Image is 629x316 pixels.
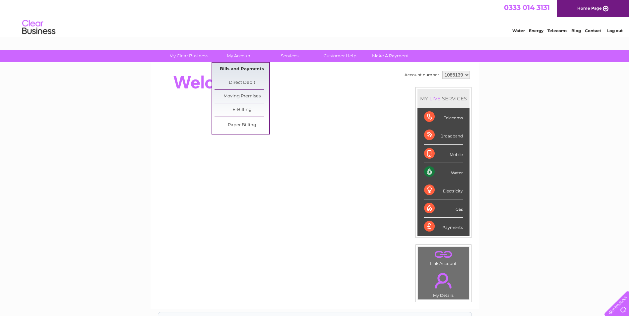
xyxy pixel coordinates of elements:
[418,247,469,268] td: Link Account
[424,199,463,218] div: Gas
[215,76,269,89] a: Direct Debit
[512,28,525,33] a: Water
[403,69,441,80] td: Account number
[424,145,463,163] div: Mobile
[504,3,550,12] a: 0333 014 3131
[363,50,418,62] a: Make A Payment
[215,90,269,103] a: Moving Premises
[424,126,463,144] div: Broadband
[417,89,470,108] div: MY SERVICES
[161,50,216,62] a: My Clear Business
[420,249,467,260] a: .
[529,28,543,33] a: Energy
[215,119,269,132] a: Paper Billing
[420,269,467,292] a: .
[424,163,463,181] div: Water
[22,17,56,37] img: logo.png
[607,28,623,33] a: Log out
[547,28,567,33] a: Telecoms
[571,28,581,33] a: Blog
[424,181,463,199] div: Electricity
[158,4,472,32] div: Clear Business is a trading name of Verastar Limited (registered in [GEOGRAPHIC_DATA] No. 3667643...
[424,218,463,236] div: Payments
[585,28,601,33] a: Contact
[215,103,269,117] a: E-Billing
[262,50,317,62] a: Services
[424,108,463,126] div: Telecoms
[313,50,367,62] a: Customer Help
[212,50,267,62] a: My Account
[428,95,442,102] div: LIVE
[418,267,469,300] td: My Details
[215,63,269,76] a: Bills and Payments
